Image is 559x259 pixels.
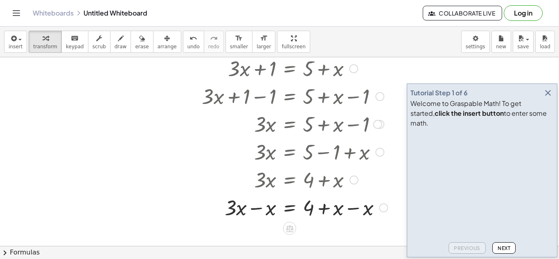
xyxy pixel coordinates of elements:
[189,34,197,43] i: undo
[225,31,252,53] button: format_sizesmaller
[208,44,219,50] span: redo
[66,44,84,50] span: keypad
[277,31,310,53] button: fullscreen
[257,44,271,50] span: larger
[430,9,495,17] span: Collaborate Live
[115,44,127,50] span: draw
[504,5,543,21] button: Log in
[88,31,110,53] button: scrub
[466,44,485,50] span: settings
[252,31,275,53] button: format_sizelarger
[135,44,149,50] span: erase
[29,31,62,53] button: transform
[517,44,529,50] span: save
[492,242,516,254] button: Next
[158,44,177,50] span: arrange
[260,34,268,43] i: format_size
[110,31,131,53] button: draw
[283,222,296,235] div: Apply the same math to both sides of the equation
[496,44,506,50] span: new
[491,31,511,53] button: new
[410,88,468,98] div: Tutorial Step 1 of 6
[33,44,57,50] span: transform
[230,44,248,50] span: smaller
[513,31,534,53] button: save
[4,31,27,53] button: insert
[10,7,23,20] button: Toggle navigation
[9,44,23,50] span: insert
[33,9,74,17] a: Whiteboards
[235,34,243,43] i: format_size
[282,44,305,50] span: fullscreen
[435,109,504,117] b: click the insert button
[410,99,554,128] div: Welcome to Graspable Math! To get started, to enter some math.
[131,31,153,53] button: erase
[153,31,181,53] button: arrange
[204,31,224,53] button: redoredo
[92,44,106,50] span: scrub
[535,31,555,53] button: load
[423,6,502,20] button: Collaborate Live
[498,245,510,251] span: Next
[71,34,79,43] i: keyboard
[210,34,218,43] i: redo
[187,44,200,50] span: undo
[183,31,204,53] button: undoundo
[540,44,550,50] span: load
[461,31,490,53] button: settings
[61,31,88,53] button: keyboardkeypad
